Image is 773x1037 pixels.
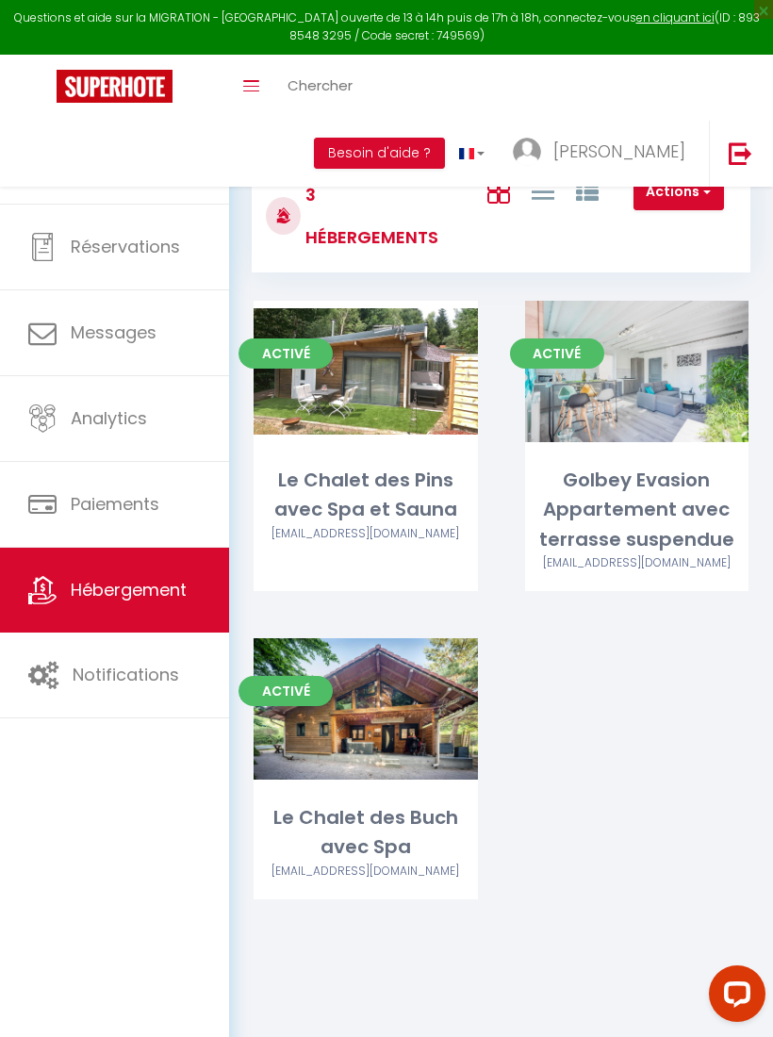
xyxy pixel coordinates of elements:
[254,525,478,543] div: Airbnb
[71,406,147,430] span: Analytics
[301,173,441,258] h3: 3 Hébergements
[309,690,422,728] a: Editer
[729,141,752,165] img: logout
[71,235,180,258] span: Réservations
[238,338,333,369] span: Activé
[525,466,749,554] div: Golbey Evasion Appartement avec terrasse suspendue
[636,9,715,25] a: en cliquant ici
[510,338,604,369] span: Activé
[73,663,179,686] span: Notifications
[254,803,478,863] div: Le Chalet des Buch avec Spa
[309,353,422,390] a: Editer
[273,55,367,121] a: Chercher
[71,321,156,344] span: Messages
[288,75,353,95] span: Chercher
[314,138,445,170] button: Besoin d'aide ?
[487,175,510,206] a: Vue en Box
[532,175,554,206] a: Vue en Liste
[580,353,693,390] a: Editer
[633,173,724,211] button: Actions
[694,958,773,1037] iframe: LiveChat chat widget
[499,121,709,187] a: ... [PERSON_NAME]
[71,492,159,516] span: Paiements
[553,140,685,163] span: [PERSON_NAME]
[576,175,599,206] a: Vue par Groupe
[254,863,478,881] div: Airbnb
[57,70,173,103] img: Super Booking
[525,554,749,572] div: Airbnb
[513,138,541,166] img: ...
[238,676,333,706] span: Activé
[254,466,478,525] div: Le Chalet des Pins avec Spa et Sauna
[71,578,187,601] span: Hébergement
